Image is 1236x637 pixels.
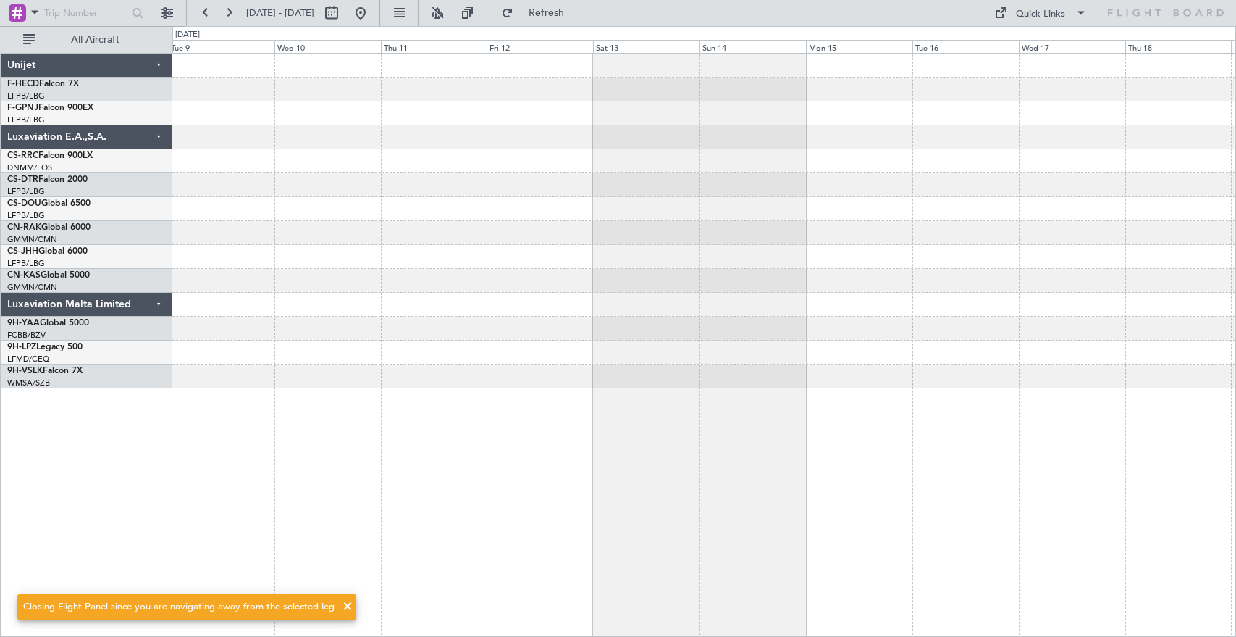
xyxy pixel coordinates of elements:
[7,104,93,112] a: F-GPNJFalcon 900EX
[7,223,41,232] span: CN-RAK
[38,35,153,45] span: All Aircraft
[7,80,79,88] a: F-HECDFalcon 7X
[7,367,83,375] a: 9H-VSLKFalcon 7X
[274,40,381,53] div: Wed 10
[7,151,38,160] span: CS-RRC
[7,80,39,88] span: F-HECD
[7,115,45,125] a: LFPB/LBG
[912,40,1019,53] div: Tue 16
[7,151,93,160] a: CS-RRCFalcon 900LX
[7,247,38,256] span: CS-JHH
[7,282,57,293] a: GMMN/CMN
[7,378,50,388] a: WMSA/SZB
[699,40,806,53] div: Sun 14
[7,175,88,184] a: CS-DTRFalcon 2000
[7,199,91,208] a: CS-DOUGlobal 6500
[7,319,40,328] span: 9H-YAA
[7,271,90,280] a: CN-KASGlobal 5000
[44,2,127,24] input: Trip Number
[7,223,91,232] a: CN-RAKGlobal 6000
[7,162,52,173] a: DNMM/LOS
[487,40,593,53] div: Fri 12
[7,319,89,328] a: 9H-YAAGlobal 5000
[7,104,38,112] span: F-GPNJ
[516,8,577,18] span: Refresh
[7,175,38,184] span: CS-DTR
[246,7,314,20] span: [DATE] - [DATE]
[1019,40,1125,53] div: Wed 17
[7,367,43,375] span: 9H-VSLK
[806,40,912,53] div: Mon 15
[987,1,1094,25] button: Quick Links
[7,247,88,256] a: CS-JHHGlobal 6000
[1125,40,1232,53] div: Thu 18
[381,40,487,53] div: Thu 11
[7,91,45,101] a: LFPB/LBG
[7,258,45,269] a: LFPB/LBG
[1016,7,1065,22] div: Quick Links
[16,28,157,51] button: All Aircraft
[7,199,41,208] span: CS-DOU
[495,1,581,25] button: Refresh
[7,186,45,197] a: LFPB/LBG
[7,210,45,221] a: LFPB/LBG
[593,40,699,53] div: Sat 13
[7,234,57,245] a: GMMN/CMN
[175,29,200,41] div: [DATE]
[7,354,49,365] a: LFMD/CEQ
[23,600,335,615] div: Closing Flight Panel since you are navigating away from the selected leg
[168,40,274,53] div: Tue 9
[7,343,36,351] span: 9H-LPZ
[7,343,83,351] a: 9H-LPZLegacy 500
[7,330,46,341] a: FCBB/BZV
[7,271,41,280] span: CN-KAS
